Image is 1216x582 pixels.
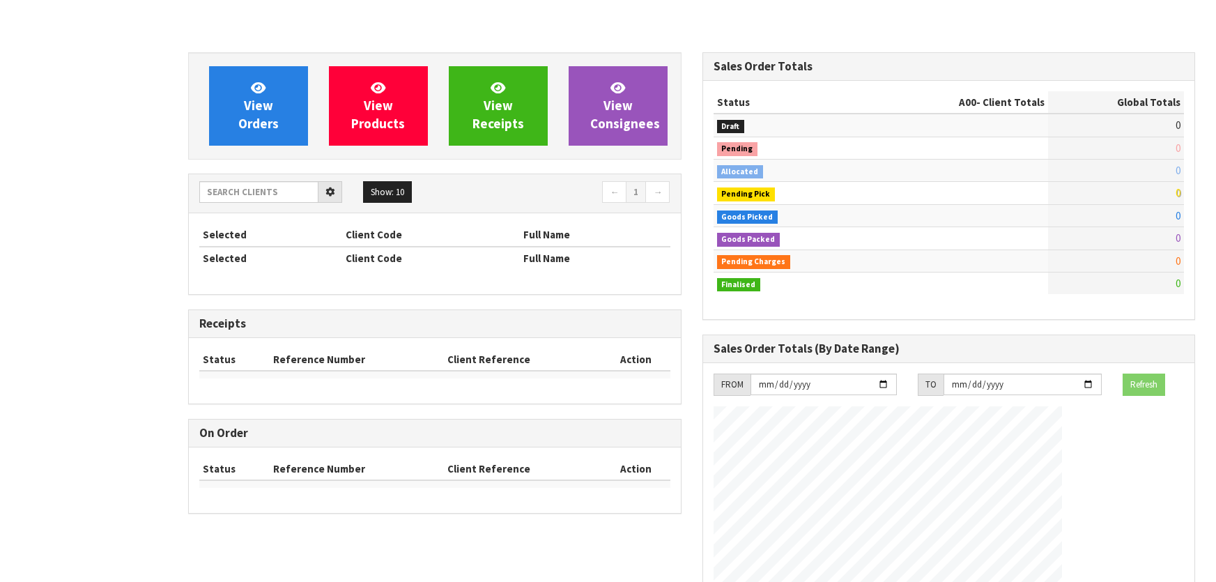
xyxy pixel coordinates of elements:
th: Reference Number [270,349,444,371]
th: Selected [199,224,342,246]
input: Search clients [199,181,318,203]
span: 0 [1176,209,1180,222]
a: ViewProducts [329,66,428,146]
span: Goods Picked [717,210,778,224]
button: Refresh [1123,374,1165,396]
th: Client Reference [444,458,603,480]
div: FROM [714,374,751,396]
th: Client Code [342,224,520,246]
a: 1 [626,181,646,204]
span: Pending [717,142,758,156]
span: 0 [1176,277,1180,290]
th: Status [199,349,270,371]
th: Status [714,91,869,114]
th: Full Name [520,247,670,269]
th: Action [602,349,670,371]
span: A00 [959,95,976,109]
span: 0 [1176,231,1180,245]
h3: On Order [199,427,670,440]
th: Reference Number [270,458,444,480]
span: Draft [717,120,745,134]
th: Global Totals [1048,91,1184,114]
h3: Sales Order Totals (By Date Range) [714,342,1185,355]
span: View Products [351,79,405,132]
nav: Page navigation [445,181,670,206]
th: Client Reference [444,349,603,371]
span: View Orders [238,79,279,132]
th: Client Code [342,247,520,269]
span: 0 [1176,141,1180,155]
th: Status [199,458,270,480]
button: Show: 10 [363,181,412,204]
span: View Consignees [590,79,660,132]
span: 0 [1176,186,1180,199]
span: Allocated [717,165,764,179]
a: ViewConsignees [569,66,668,146]
a: ← [602,181,626,204]
a: ViewReceipts [449,66,548,146]
h3: Receipts [199,317,670,330]
span: 0 [1176,118,1180,132]
div: TO [918,374,944,396]
th: Action [602,458,670,480]
span: Finalised [717,278,761,292]
th: Selected [199,247,342,269]
span: Goods Packed [717,233,780,247]
span: 0 [1176,164,1180,177]
span: Pending Charges [717,255,791,269]
a: → [645,181,670,204]
h3: Sales Order Totals [714,60,1185,73]
th: Full Name [520,224,670,246]
th: - Client Totals [869,91,1048,114]
span: View Receipts [472,79,524,132]
span: 0 [1176,254,1180,268]
span: Pending Pick [717,187,776,201]
a: ViewOrders [209,66,308,146]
